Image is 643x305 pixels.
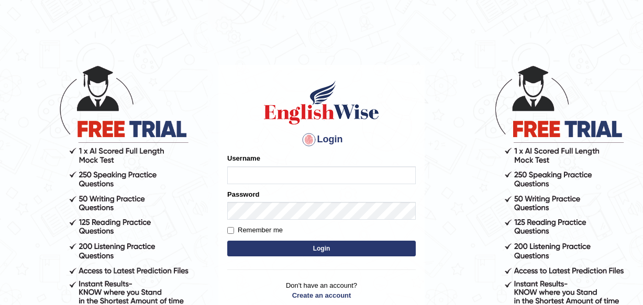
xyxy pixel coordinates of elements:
[227,241,416,256] button: Login
[227,227,234,234] input: Remember me
[227,189,259,199] label: Password
[262,79,381,126] img: Logo of English Wise sign in for intelligent practice with AI
[227,225,283,235] label: Remember me
[227,131,416,148] h4: Login
[227,153,260,163] label: Username
[227,290,416,300] a: Create an account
